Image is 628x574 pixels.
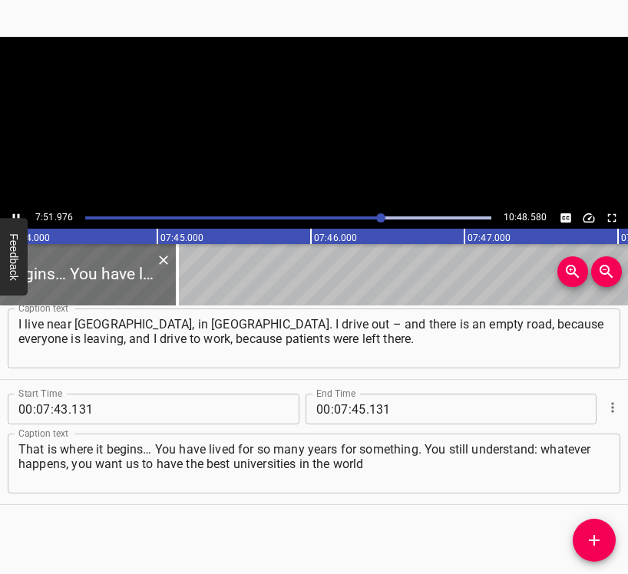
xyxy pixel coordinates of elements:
button: Delete [154,250,174,270]
text: 07:45.000 [160,233,203,243]
span: : [33,394,36,424]
input: 00 [316,394,331,424]
div: Play progress [85,216,491,219]
text: 07:46.000 [314,233,357,243]
button: Zoom In [557,256,588,287]
div: Delete Cue [154,250,171,270]
button: Change Playback Speed [579,208,599,228]
span: : [331,394,334,424]
div: Cue Options [603,388,620,427]
input: 131 [71,394,212,424]
span: : [51,394,54,424]
input: 131 [369,394,510,424]
input: 07 [334,394,349,424]
input: 45 [352,394,366,424]
span: . [68,394,71,424]
button: Add Cue [573,519,616,562]
input: 43 [54,394,68,424]
button: Zoom Out [591,256,622,287]
text: 07:47.000 [468,233,511,243]
input: 00 [18,394,33,424]
textarea: That is where it begins… You have lived for so many years for something. You still understand: wh... [18,442,610,486]
button: Toggle fullscreen [602,208,622,228]
button: Play/Pause [6,208,26,228]
span: 10:48.580 [504,212,547,223]
button: Toggle captions [556,208,576,228]
textarea: I live near [GEOGRAPHIC_DATA], in [GEOGRAPHIC_DATA]. I drive out – and there is an empty road, be... [18,317,610,361]
span: . [366,394,369,424]
text: 07:44.000 [7,233,50,243]
button: Cue Options [603,398,623,417]
span: 7:51.976 [35,212,73,223]
input: 07 [36,394,51,424]
span: : [349,394,352,424]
